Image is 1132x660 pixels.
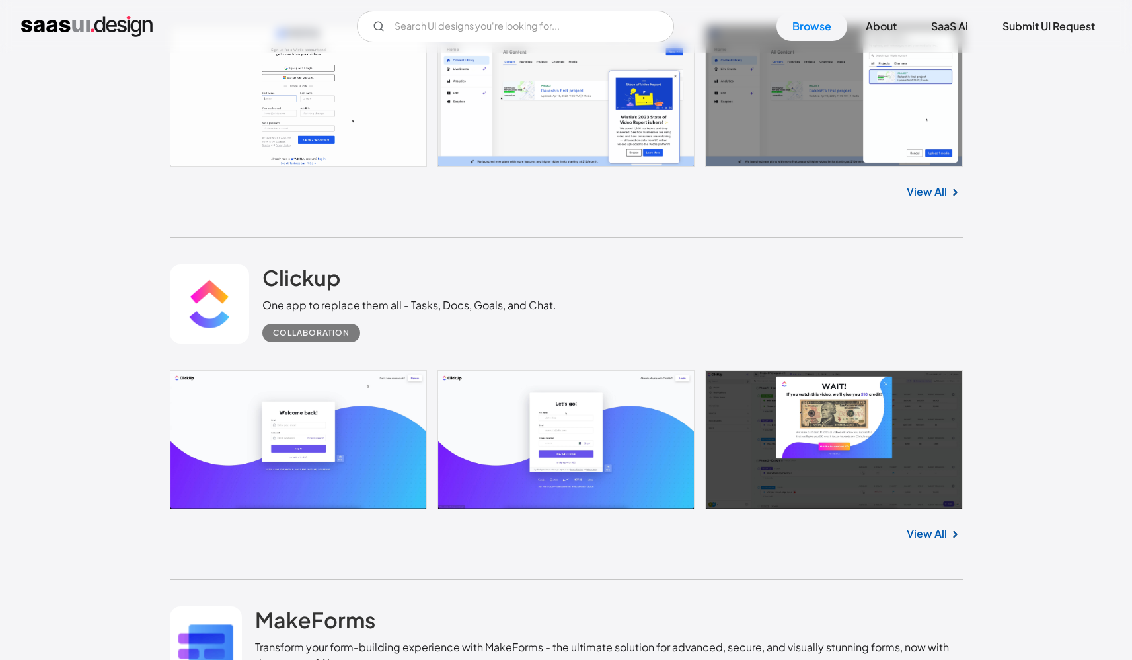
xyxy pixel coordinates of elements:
[907,526,947,542] a: View All
[357,11,674,42] input: Search UI designs you're looking for...
[776,12,847,41] a: Browse
[915,12,984,41] a: SaaS Ai
[262,264,340,291] h2: Clickup
[273,325,350,341] div: Collaboration
[262,264,340,297] a: Clickup
[357,11,674,42] form: Email Form
[255,606,375,633] h2: MakeForms
[262,297,556,313] div: One app to replace them all - Tasks, Docs, Goals, and Chat.
[850,12,913,41] a: About
[907,184,947,200] a: View All
[255,606,375,640] a: MakeForms
[21,16,153,37] a: home
[987,12,1111,41] a: Submit UI Request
